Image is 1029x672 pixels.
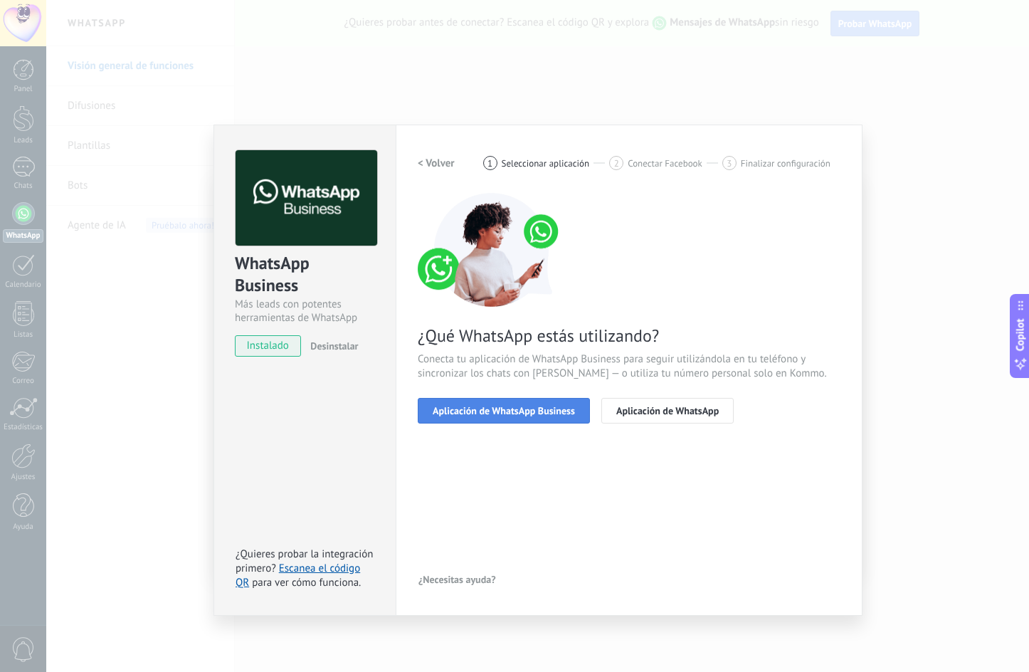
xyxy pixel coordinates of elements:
[601,398,734,424] button: Aplicación de WhatsApp
[236,150,377,246] img: logo_main.png
[727,157,732,169] span: 3
[252,576,361,589] span: para ver cómo funciona.
[487,157,492,169] span: 1
[236,562,360,589] a: Escanea el código QR
[502,158,590,169] span: Seleccionar aplicación
[235,298,375,325] div: Más leads con potentes herramientas de WhatsApp
[236,547,374,575] span: ¿Quieres probar la integración primero?
[418,150,455,176] button: < Volver
[616,406,719,416] span: Aplicación de WhatsApp
[418,352,840,381] span: Conecta tu aplicación de WhatsApp Business para seguir utilizándola en tu teléfono y sincronizar ...
[418,157,455,170] h2: < Volver
[628,158,702,169] span: Conectar Facebook
[235,252,375,298] div: WhatsApp Business
[310,340,358,352] span: Desinstalar
[418,574,496,584] span: ¿Necesitas ayuda?
[236,335,300,357] span: instalado
[305,335,358,357] button: Desinstalar
[741,158,830,169] span: Finalizar configuración
[433,406,575,416] span: Aplicación de WhatsApp Business
[418,398,590,424] button: Aplicación de WhatsApp Business
[418,193,567,307] img: connect number
[418,325,840,347] span: ¿Qué WhatsApp estás utilizando?
[1013,319,1028,352] span: Copilot
[418,569,497,590] button: ¿Necesitas ayuda?
[614,157,619,169] span: 2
